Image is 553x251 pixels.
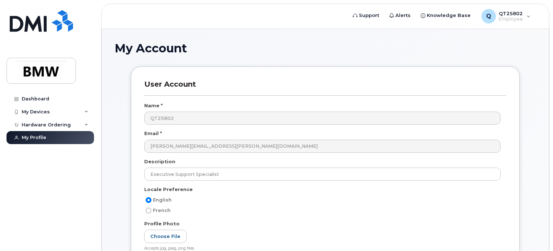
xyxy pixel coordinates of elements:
[146,197,151,203] input: English
[146,208,151,213] input: French
[144,130,162,137] label: Email *
[144,220,180,227] label: Profile Photo
[153,208,171,213] span: French
[153,197,172,203] span: English
[115,42,536,55] h1: My Account
[144,186,193,193] label: Locale Preference
[144,158,175,165] label: Description
[144,230,187,243] label: Choose File
[144,80,506,95] h3: User Account
[144,102,163,109] label: Name *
